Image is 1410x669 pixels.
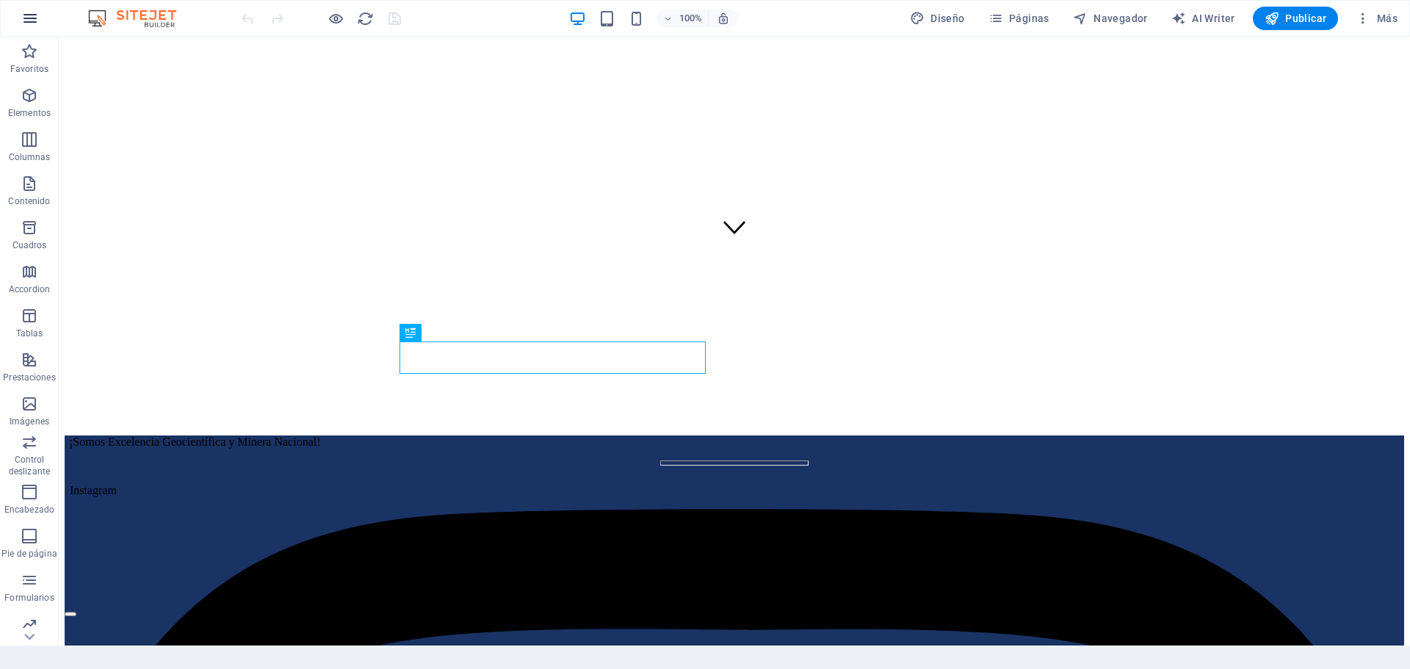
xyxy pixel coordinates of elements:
span: Publicar [1265,11,1327,26]
p: Favoritos [10,63,48,75]
p: Columnas [9,151,51,163]
button: 100% [657,10,709,27]
button: Páginas [983,7,1055,30]
p: Pie de página [1,548,57,560]
button: Navegador [1067,7,1154,30]
p: Formularios [4,592,54,604]
p: Contenido [8,195,50,207]
span: Diseño [910,11,965,26]
i: Volver a cargar página [357,10,374,27]
img: Editor Logo [84,10,195,27]
button: reload [356,10,374,27]
span: Más [1356,11,1398,26]
h6: 100% [679,10,702,27]
p: Prestaciones [3,372,55,383]
div: Diseño (Ctrl+Alt+Y) [904,7,971,30]
p: Elementos [8,107,51,119]
button: Más [1350,7,1403,30]
p: Encabezado [4,504,54,516]
p: Tablas [16,328,43,339]
span: AI Writer [1171,11,1235,26]
p: Cuadros [12,239,47,251]
span: Navegador [1073,11,1148,26]
p: Accordion [9,283,50,295]
span: Páginas [988,11,1049,26]
i: Al redimensionar, ajustar el nivel de zoom automáticamente para ajustarse al dispositivo elegido. [717,12,730,25]
button: Publicar [1253,7,1339,30]
button: Diseño [904,7,971,30]
p: Imágenes [10,416,49,427]
button: AI Writer [1165,7,1241,30]
button: Haz clic para salir del modo de previsualización y seguir editando [327,10,344,27]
